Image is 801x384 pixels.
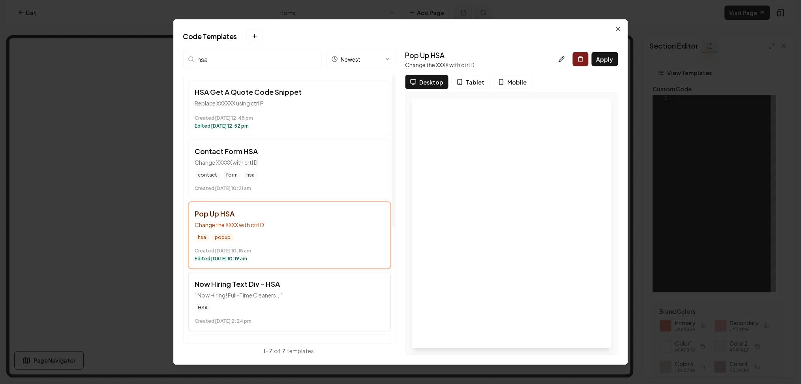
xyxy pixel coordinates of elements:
[195,100,384,107] p: Replace XXXXXX using ctrl F
[188,80,391,136] button: HSA Get A Quote Code SnippetReplace XXXXXX using ctrl FCreated [DATE] 12:48 pmEdited [DATE] 12:52 pm
[212,234,234,242] span: popup
[274,347,280,354] span: of
[195,209,384,220] h3: Pop Up HSA
[405,50,475,61] h3: Pop Up HSA
[263,347,272,354] span: 1 - 7
[420,78,444,86] span: Desktop
[188,202,391,269] button: Pop Up HSAChange the XXXX with ctrl DhsapopupCreated [DATE] 10:18 amEdited [DATE] 10:19 am
[195,123,384,130] time: Edited [DATE] 12:52 pm
[195,159,384,167] p: Change XXXXX with crtl D
[195,318,384,325] time: Created [DATE] 2:24 pm
[195,234,210,242] span: hsa
[195,248,384,254] time: Created [DATE] 10:18 am
[452,75,490,89] button: Tablet
[287,347,314,354] span: templates
[195,304,211,312] span: HSA
[405,61,475,69] p: Change the XXXX with ctrl D
[195,292,384,299] p: " Now Hiring! Full-Time Cleaners..."
[244,171,258,179] span: hsa
[508,78,527,86] span: Mobile
[195,279,384,290] h3: Now Hiring Text Div - HSA
[195,256,384,262] time: Edited [DATE] 10:19 am
[195,115,384,122] time: Created [DATE] 12:48 pm
[195,341,384,352] h3: HSA Disclaimer
[493,75,532,89] button: Mobile
[188,272,391,331] button: Now Hiring Text Div - HSA" Now Hiring! Full-Time Cleaners..."HSACreated [DATE] 2:24 pm
[188,139,391,199] button: Contact Form HSAChange XXXXX with crtl DcontactformhsaCreated [DATE] 10:21 am
[195,221,384,229] p: Change the XXXX with ctrl D
[195,87,384,98] h3: HSA Get A Quote Code Snippet
[223,171,241,179] span: form
[592,52,618,66] button: Apply
[183,50,322,69] input: Search templates...
[195,146,384,157] h3: Contact Form HSA
[183,29,618,43] h2: Code Templates
[282,347,285,354] span: 7
[466,78,485,86] span: Tablet
[195,171,221,179] span: contact
[195,186,384,192] time: Created [DATE] 10:21 am
[405,75,448,89] button: Desktop
[412,99,612,348] iframe: Pop Up HSA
